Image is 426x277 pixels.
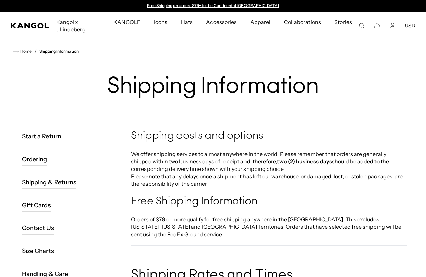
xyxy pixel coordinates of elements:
a: Icons [147,12,174,32]
a: Shipping Information [39,49,79,54]
button: USD [405,23,415,29]
h4: Shipping costs and options [131,129,407,143]
strong: two (2) business days [277,158,332,165]
span: Accessories [206,12,237,32]
a: Gift Cards [22,199,51,212]
span: Collaborations [284,12,321,32]
a: KANGOLF [107,12,147,32]
span: Kangol x J.Lindeberg [56,12,100,39]
span: Hats [181,12,193,32]
button: Cart [374,23,380,29]
a: Home [13,48,32,54]
a: Kangol x J.Lindeberg [50,12,107,39]
a: Stories [328,12,359,39]
a: Size Charts [22,245,54,257]
a: Account [390,23,396,29]
p: Orders of $79 or more qualify for free shipping anywhere in the [GEOGRAPHIC_DATA]. This excludes ... [131,216,407,238]
div: Announcement [144,3,283,9]
p: We offer shipping services to almost anywhere in the world. Please remember that orders are gener... [131,150,407,187]
a: Apparel [243,12,277,32]
span: KANGOLF [113,12,140,32]
span: Stories [334,12,352,39]
a: Hats [174,12,199,32]
div: 1 of 2 [144,3,283,9]
a: Kangol [11,23,50,28]
span: Home [19,49,32,54]
li: / [32,47,37,55]
a: Ordering [22,153,47,166]
a: Free Shipping on orders $79+ to the Continental [GEOGRAPHIC_DATA] [147,3,279,8]
a: Collaborations [277,12,327,32]
summary: Search here [359,23,365,29]
span: Icons [154,12,167,32]
a: Accessories [199,12,243,32]
a: Contact Us [22,222,54,235]
h1: Shipping Information [19,74,407,100]
span: Apparel [250,12,270,32]
slideshow-component: Announcement bar [144,3,283,9]
a: Shipping & Returns [22,176,77,189]
h4: Free Shipping Information [131,195,407,208]
a: Start a Return [22,130,61,143]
